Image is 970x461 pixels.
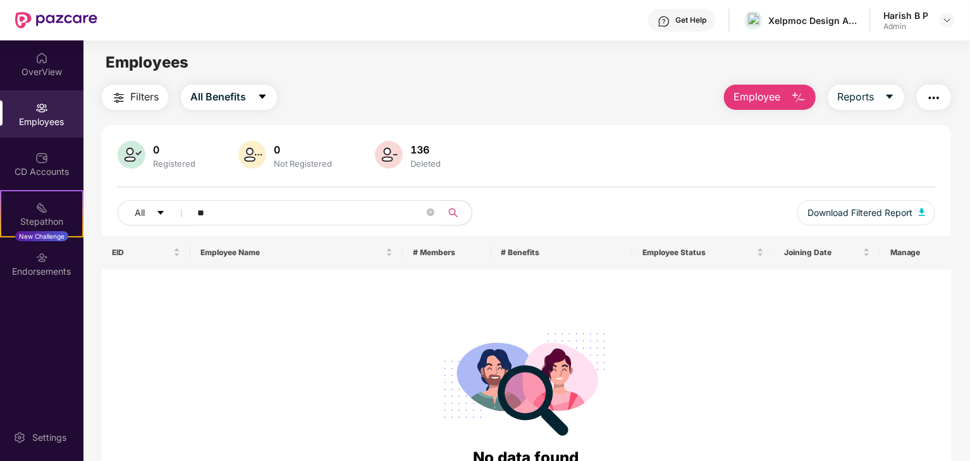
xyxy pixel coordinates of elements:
[28,431,70,444] div: Settings
[15,12,97,28] img: New Pazcare Logo
[427,207,434,219] span: close-circle
[271,159,335,169] div: Not Registered
[919,208,925,216] img: svg+xml;base64,PHN2ZyB4bWxucz0iaHR0cDovL3d3dy53My5vcmcvMjAwMC9zdmciIHhtbG5zOnhsaW5rPSJodHRwOi8vd3...
[791,90,806,105] img: svg+xml;base64,PHN2ZyB4bWxucz0iaHR0cDovL3d3dy53My5vcmcvMjAwMC9zdmciIHhtbG5zOnhsaW5rPSJodHRwOi8vd3...
[427,208,434,216] span: close-circle
[632,236,774,270] th: Employee Status
[724,85,816,110] button: Employee
[35,102,48,114] img: svg+xml;base64,PHN2ZyBpZD0iRW1wbG95ZWVzIiB4bWxucz0iaHR0cDovL3d3dy53My5vcmcvMjAwMC9zdmciIHdpZHRoPS...
[35,152,48,164] img: svg+xml;base64,PHN2ZyBpZD0iQ0RfQWNjb3VudHMiIGRhdGEtbmFtZT0iQ0QgQWNjb3VudHMiIHhtbG5zPSJodHRwOi8vd3...
[150,143,198,156] div: 0
[441,208,465,218] span: search
[883,21,928,32] div: Admin
[375,141,403,169] img: svg+xml;base64,PHN2ZyB4bWxucz0iaHR0cDovL3d3dy53My5vcmcvMjAwMC9zdmciIHhtbG5zOnhsaW5rPSJodHRwOi8vd3...
[828,85,904,110] button: Reportscaret-down
[880,236,951,270] th: Manage
[491,236,633,270] th: # Benefits
[257,92,267,103] span: caret-down
[675,15,706,25] div: Get Help
[1,215,82,228] div: Stepathon
[106,53,188,71] span: Employees
[130,89,159,105] span: Filters
[403,236,491,270] th: # Members
[150,159,198,169] div: Registered
[13,431,26,444] img: svg+xml;base64,PHN2ZyBpZD0iU2V0dGluZy0yMHgyMCIgeG1sbnM9Imh0dHA6Ly93d3cudzMub3JnLzIwMDAvc3ZnIiB3aW...
[200,248,383,258] span: Employee Name
[35,52,48,64] img: svg+xml;base64,PHN2ZyBpZD0iSG9tZSIgeG1sbnM9Imh0dHA6Ly93d3cudzMub3JnLzIwMDAvc3ZnIiB3aWR0aD0iMjAiIG...
[102,236,190,270] th: EID
[642,248,754,258] span: Employee Status
[408,159,443,169] div: Deleted
[156,208,165,219] span: caret-down
[190,89,246,105] span: All Benefits
[238,141,266,169] img: svg+xml;base64,PHN2ZyB4bWxucz0iaHR0cDovL3d3dy53My5vcmcvMjAwMC9zdmciIHhtbG5zOnhsaW5rPSJodHRwOi8vd3...
[747,13,760,28] img: xelp-logo.jpg
[441,200,472,225] button: search
[435,318,617,446] img: svg+xml;base64,PHN2ZyB4bWxucz0iaHR0cDovL3d3dy53My5vcmcvMjAwMC9zdmciIHdpZHRoPSIyODgiIGhlaWdodD0iMj...
[118,141,145,169] img: svg+xml;base64,PHN2ZyB4bWxucz0iaHR0cDovL3d3dy53My5vcmcvMjAwMC9zdmciIHhtbG5zOnhsaW5rPSJodHRwOi8vd3...
[883,9,928,21] div: Harish B P
[885,92,895,103] span: caret-down
[15,231,68,241] div: New Challenge
[35,201,48,214] img: svg+xml;base64,PHN2ZyB4bWxucz0iaHR0cDovL3d3dy53My5vcmcvMjAwMC9zdmciIHdpZHRoPSIyMSIgaGVpZ2h0PSIyMC...
[271,143,335,156] div: 0
[112,248,171,258] span: EID
[734,89,781,105] span: Employee
[102,85,168,110] button: Filters
[768,15,857,27] div: Xelpmoc Design And Tech Limited
[807,206,912,220] span: Download Filtered Report
[797,200,935,225] button: Download Filtered Report
[838,89,875,105] span: Reports
[118,200,195,225] button: Allcaret-down
[181,85,277,110] button: All Benefitscaret-down
[111,90,126,105] img: svg+xml;base64,PHN2ZyB4bWxucz0iaHR0cDovL3d3dy53My5vcmcvMjAwMC9zdmciIHdpZHRoPSIyNCIgaGVpZ2h0PSIyNC...
[658,15,670,28] img: svg+xml;base64,PHN2ZyBpZD0iSGVscC0zMngzMiIgeG1sbnM9Imh0dHA6Ly93d3cudzMub3JnLzIwMDAvc3ZnIiB3aWR0aD...
[408,143,443,156] div: 136
[942,15,952,25] img: svg+xml;base64,PHN2ZyBpZD0iRHJvcGRvd24tMzJ4MzIiIHhtbG5zPSJodHRwOi8vd3d3LnczLm9yZy8yMDAwL3N2ZyIgd2...
[774,236,880,270] th: Joining Date
[784,248,861,258] span: Joining Date
[190,236,403,270] th: Employee Name
[35,251,48,264] img: svg+xml;base64,PHN2ZyBpZD0iRW5kb3JzZW1lbnRzIiB4bWxucz0iaHR0cDovL3d3dy53My5vcmcvMjAwMC9zdmciIHdpZH...
[926,90,942,105] img: svg+xml;base64,PHN2ZyB4bWxucz0iaHR0cDovL3d3dy53My5vcmcvMjAwMC9zdmciIHdpZHRoPSIyNCIgaGVpZ2h0PSIyNC...
[135,206,145,220] span: All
